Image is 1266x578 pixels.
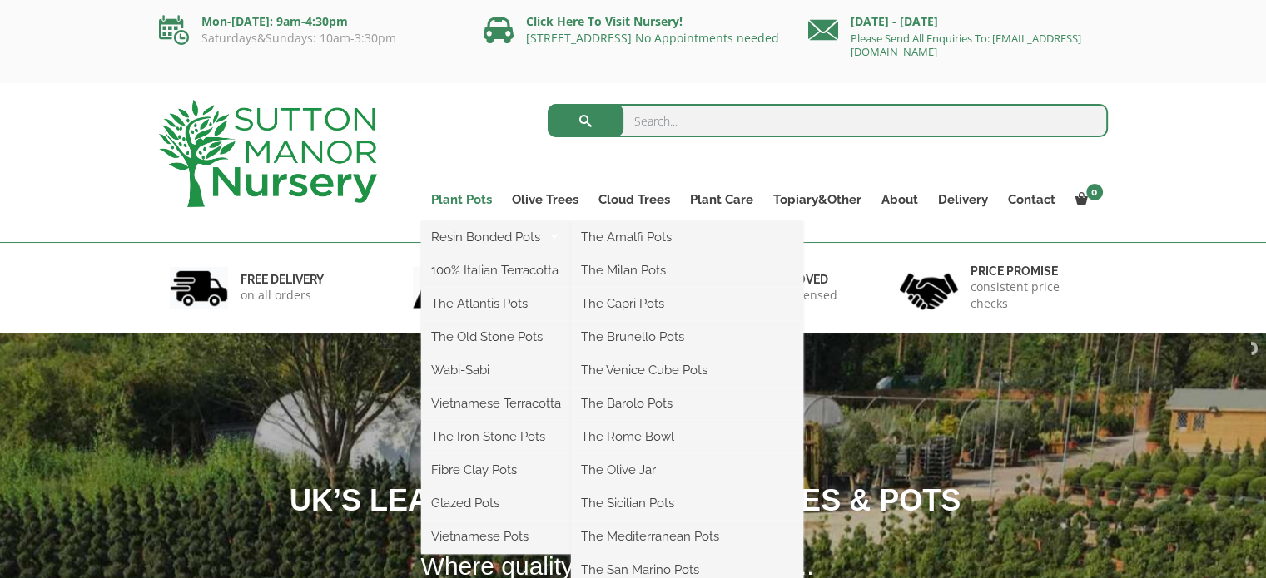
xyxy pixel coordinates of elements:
[421,358,571,383] a: Wabi-Sabi
[421,491,571,516] a: Glazed Pots
[588,188,680,211] a: Cloud Trees
[571,291,803,316] a: The Capri Pots
[421,188,502,211] a: Plant Pots
[851,31,1081,59] a: Please Send All Enquiries To: [EMAIL_ADDRESS][DOMAIN_NAME]
[808,12,1108,32] p: [DATE] - [DATE]
[13,424,1217,526] h1: FREE UK DELIVERY UK’S LEADING SUPPLIERS OF TREES & POTS
[526,30,779,46] a: [STREET_ADDRESS] No Appointments needed
[571,457,803,482] a: The Olive Jar
[680,188,763,211] a: Plant Care
[928,188,998,211] a: Delivery
[421,258,571,283] a: 100% Italian Terracotta
[571,391,803,416] a: The Barolo Pots
[159,12,459,32] p: Mon-[DATE]: 9am-4:30pm
[548,104,1108,137] input: Search...
[571,225,803,249] a: The Amalfi Pots
[571,258,803,283] a: The Milan Pots
[1065,188,1108,211] a: 0
[526,13,683,29] a: Click Here To Visit Nursery!
[502,188,588,211] a: Olive Trees
[971,279,1097,312] p: consistent price checks
[421,324,571,349] a: The Old Stone Pots
[170,267,228,309] img: 1.jpg
[571,324,803,349] a: The Brunello Pots
[971,264,1097,279] h6: Price promise
[421,524,571,549] a: Vietnamese Pots
[421,225,571,249] a: Resin Bonded Pots
[413,267,471,309] img: 2.jpg
[871,188,928,211] a: About
[421,424,571,449] a: The Iron Stone Pots
[421,291,571,316] a: The Atlantis Pots
[421,457,571,482] a: Fibre Clay Pots
[571,358,803,383] a: The Venice Cube Pots
[763,188,871,211] a: Topiary&Other
[159,32,459,45] p: Saturdays&Sundays: 10am-3:30pm
[900,263,958,314] img: 4.jpg
[998,188,1065,211] a: Contact
[159,100,377,207] img: logo
[571,491,803,516] a: The Sicilian Pots
[421,391,571,416] a: Vietnamese Terracotta
[241,287,324,304] p: on all orders
[1086,184,1103,200] span: 0
[571,424,803,449] a: The Rome Bowl
[241,272,324,287] h6: FREE DELIVERY
[571,524,803,549] a: The Mediterranean Pots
